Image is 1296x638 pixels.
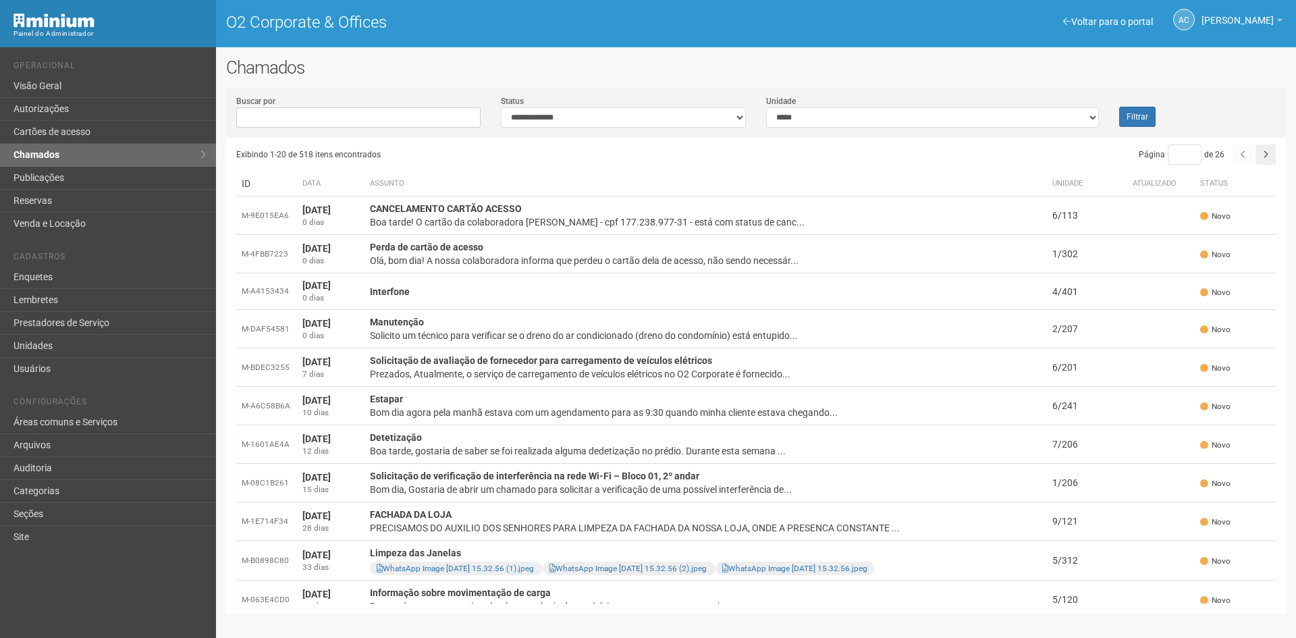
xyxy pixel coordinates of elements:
td: M-B0898C80 [236,541,297,581]
strong: [DATE] [302,589,331,600]
td: M-4FBB7223 [236,235,297,273]
td: M-1E714F34 [236,502,297,541]
strong: CANCELAMENTO CARTÃO ACESSO [370,203,522,214]
td: 1/206 [1047,464,1127,502]
strong: [DATE] [302,395,331,406]
strong: Perda de cartão de acesso [370,242,483,252]
div: Bom dia agora pela manhã estava com um agendamento para as 9:30 quando minha cliente estava chega... [370,406,1042,419]
a: WhatsApp Image [DATE] 15.32.56 (1).jpeg [377,564,534,573]
h2: Chamados [226,57,1286,78]
li: Operacional [13,61,206,75]
strong: Detetização [370,432,422,443]
div: Solicito um técnico para verificar se o dreno do ar condicionado (dreno do condomínio) está entup... [370,329,1042,342]
td: M-1601AE4A [236,425,297,464]
div: 33 dias [302,601,359,612]
strong: [DATE] [302,280,331,291]
li: Cadastros [13,252,206,266]
div: 12 dias [302,446,359,457]
strong: FACHADA DA LOJA [370,509,452,520]
span: Novo [1200,324,1231,336]
div: 10 dias [302,407,359,419]
h1: O2 Corporate & Offices [226,14,746,31]
span: Novo [1200,287,1231,298]
button: Filtrar [1119,107,1156,127]
label: Status [501,95,524,107]
a: WhatsApp Image [DATE] 15.32.56.jpeg [722,564,867,573]
strong: Limpeza das Janelas [370,548,461,558]
div: 0 dias [302,255,359,267]
strong: [DATE] [302,472,331,483]
strong: Solicitação de avaliação de fornecedor para carregamento de veículos elétricos [370,355,712,366]
div: 0 dias [302,217,359,228]
td: 6/113 [1047,196,1127,235]
span: Novo [1200,363,1231,374]
strong: [DATE] [302,433,331,444]
div: 15 dias [302,484,359,496]
strong: [DATE] [302,243,331,254]
td: 4/401 [1047,273,1127,310]
strong: [DATE] [302,550,331,560]
span: Novo [1200,249,1231,261]
td: M-08C1B261 [236,464,297,502]
label: Unidade [766,95,796,107]
div: PRECISAMOS DO AUXILIO DOS SENHORES PARA LIMPEZA DA FACHADA DA NOSSA LOJA, ONDE A PRESENCA CONSTAN... [370,521,1042,535]
div: 33 dias [302,562,359,573]
span: Novo [1200,595,1231,606]
td: M-A6C58B6A [236,387,297,425]
span: Novo [1200,556,1231,567]
a: Voltar para o portal [1063,16,1153,27]
td: 2/207 [1047,310,1127,348]
td: M-9E015EA6 [236,196,297,235]
div: 0 dias [302,292,359,304]
td: M-DAF54581 [236,310,297,348]
strong: [DATE] [302,356,331,367]
th: Data [297,171,364,196]
td: M-063E4CD0 [236,581,297,619]
strong: Informação sobre movimentação de carga [370,587,551,598]
div: Exibindo 1-20 de 518 itens encontrados [236,144,757,165]
div: Bom dia, Gostaria de abrir um chamado para solicitar a verificação de uma possível interferência ... [370,483,1042,496]
td: 9/121 [1047,502,1127,541]
img: Minium [13,14,94,28]
span: Novo [1200,440,1231,451]
div: 28 dias [302,523,359,534]
td: M-A4153434 [236,273,297,310]
span: Novo [1200,211,1231,222]
td: 6/201 [1047,348,1127,387]
td: 6/241 [1047,387,1127,425]
a: WhatsApp Image [DATE] 15.32.56 (2).jpeg [549,564,707,573]
span: Ana Carla de Carvalho Silva [1201,2,1274,26]
div: Boa tarde estaremos retirando alguns móveis do escritório semana que vem e para isto teremos a ne... [370,600,1042,613]
div: Olá, bom dia! A nossa colaboradora informa que perdeu o cartão dela de acesso, não sendo necessár... [370,254,1042,267]
td: M-BDEC3255 [236,348,297,387]
div: Prezados, Atualmente, o serviço de carregamento de veículos elétricos no O2 Corporate é fornecido... [370,367,1042,381]
strong: Solicitação de verificação de interferência na rede Wi-Fi – Bloco 01, 2º andar [370,471,699,481]
a: [PERSON_NAME] [1201,17,1282,28]
span: Novo [1200,516,1231,528]
div: 0 dias [302,330,359,342]
strong: Estapar [370,394,403,404]
strong: [DATE] [302,205,331,215]
span: Novo [1200,401,1231,413]
td: ID [236,171,297,196]
a: AC [1173,9,1195,30]
th: Status [1195,171,1276,196]
span: Página de 26 [1139,150,1224,159]
div: Painel do Administrador [13,28,206,40]
div: 7 dias [302,369,359,380]
td: 5/312 [1047,541,1127,581]
div: Boa tarde! O cartão da colaboradora [PERSON_NAME] - cpf 177.238.977-31 - está com status de canc... [370,215,1042,229]
li: Configurações [13,397,206,411]
th: Atualizado [1127,171,1195,196]
strong: [DATE] [302,318,331,329]
strong: Manutenção [370,317,424,327]
strong: Interfone [370,286,410,297]
td: 1/302 [1047,235,1127,273]
label: Buscar por [236,95,275,107]
span: Novo [1200,478,1231,489]
div: Boa tarde, gostaria de saber se foi realizada alguma dedetização no prédio. Durante esta semana ... [370,444,1042,458]
strong: [DATE] [302,510,331,521]
th: Assunto [364,171,1047,196]
td: 5/120 [1047,581,1127,619]
th: Unidade [1047,171,1127,196]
